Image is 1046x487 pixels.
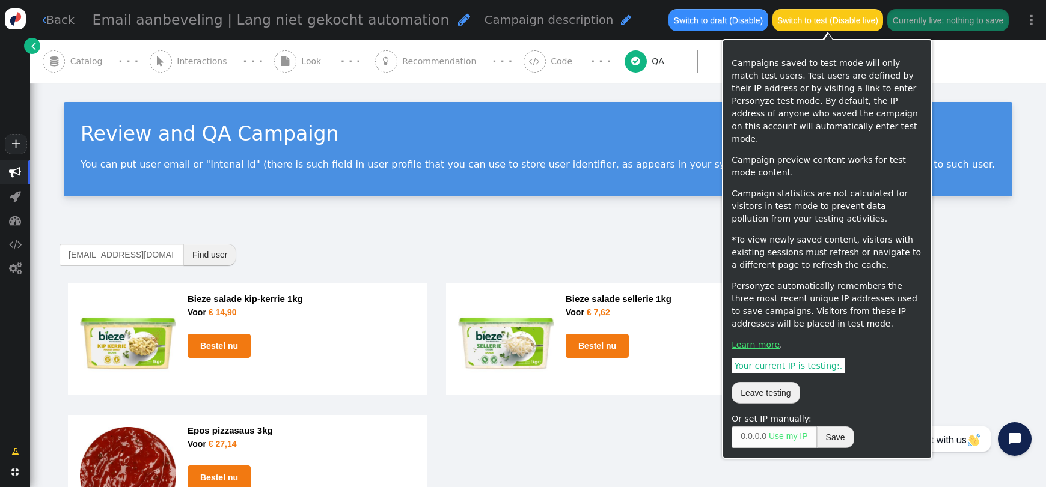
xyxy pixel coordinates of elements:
[492,53,512,70] div: · · ·
[458,13,470,26] span: 
[31,40,36,52] span: 
[887,9,1008,31] button: Currently live: nothing to save
[817,426,854,448] button: Save
[591,53,611,70] div: · · ·
[551,55,577,68] span: Code
[732,234,923,271] p: *To view newly saved content, visitors with existing sessions must refresh or navigate to a diffe...
[11,446,19,458] span: 
[81,119,996,149] div: Review and QA Campaign
[9,238,22,250] span: 
[732,154,923,179] p: Campaign preview content works for test mode content.
[3,441,28,462] a: 
[732,339,923,351] p: .
[1017,2,1046,38] a: ⋮
[732,57,923,145] p: Campaigns saved to test mode will only match test users. Test users are defined by their IP addre...
[485,13,614,27] span: Campaign description
[301,55,326,68] span: Look
[70,55,108,68] span: Catalog
[375,40,524,83] a:  Recommendation · · ·
[755,431,760,441] span: 0
[402,55,481,68] span: Recommendation
[732,358,845,373] span: Your current IP is testing: .
[42,11,75,29] a: Back
[732,382,800,404] button: Leave testing
[43,40,150,83] a:  Catalog · · ·
[769,431,808,441] a: Use my IP
[732,187,923,225] p: Campaign statistics are not calculated for visitors in test mode to prevent data pollution from y...
[5,134,26,154] a: +
[274,40,375,83] a:  Look · · ·
[150,40,274,83] a:  Interactions · · ·
[42,14,46,26] span: 
[81,159,996,170] p: You can put user email or "Intenal Id" (there is such field in user profile that you can use to s...
[281,56,289,66] span: 
[529,56,540,66] span: 
[10,190,21,202] span: 
[50,56,58,66] span: 
[118,53,138,70] div: · · ·
[668,9,768,31] button: Switch to draft (Disable)
[9,166,21,178] span: 
[177,55,232,68] span: Interactions
[446,283,805,395] img: Recommended
[772,9,884,31] button: Switch to test (Disable live)
[732,340,780,349] a: Learn more
[621,14,631,26] span: 
[60,244,183,265] input: Email or Internal Id
[625,40,726,83] a:  QA
[732,280,923,330] p: Personyze automatically remembers the three most recent unique IP addresses used to save campaign...
[68,283,427,395] img: Recommended
[9,262,22,274] span: 
[383,56,389,66] span: 
[9,214,21,226] span: 
[243,53,263,70] div: · · ·
[11,468,19,476] span: 
[157,56,164,66] span: 
[748,431,753,441] span: 0
[732,413,923,425] div: Or set IP manually:
[741,431,745,441] span: 0
[631,56,640,66] span: 
[24,38,40,54] a: 
[340,53,360,70] div: · · ·
[652,55,669,68] span: QA
[183,244,236,265] button: Find user
[732,426,816,448] span: . . .
[762,431,766,441] span: 0
[524,40,625,83] a:  Code · · ·
[93,11,450,28] span: Email aanbeveling | Lang niet gekocht automation
[5,8,26,29] img: logo-icon.svg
